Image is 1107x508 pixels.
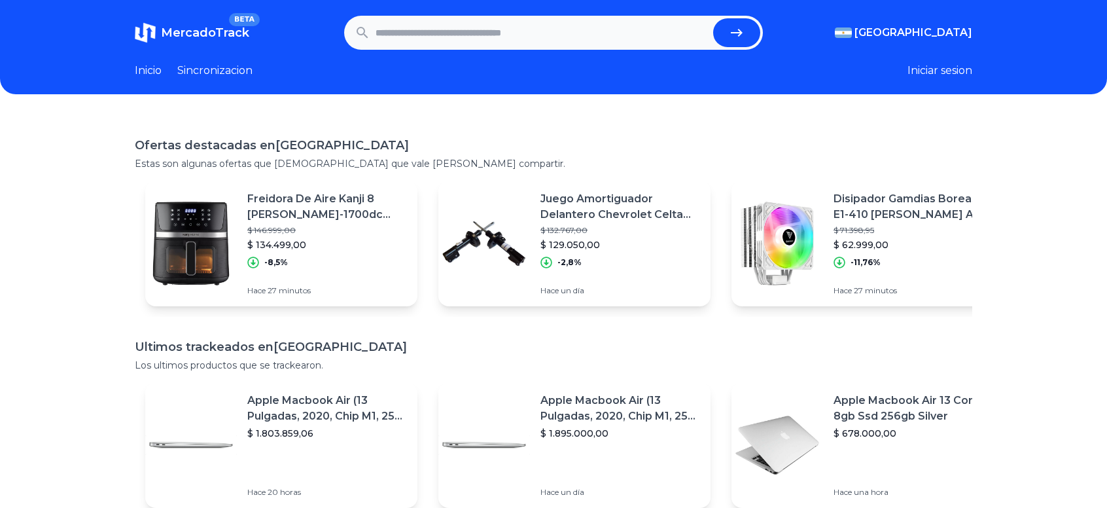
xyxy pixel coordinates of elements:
[438,382,711,508] a: Featured imageApple Macbook Air (13 Pulgadas, 2020, Chip M1, 256 Gb De Ssd, 8 Gb De Ram) - Plata$...
[177,63,253,79] a: Sincronizacion
[135,22,156,43] img: MercadoTrack
[731,399,823,491] img: Featured image
[557,257,582,268] p: -2,8%
[247,487,407,498] p: Hace 20 horas
[834,487,993,498] p: Hace una hora
[135,22,249,43] a: MercadoTrackBETA
[247,427,407,440] p: $ 1.803.859,06
[834,238,993,251] p: $ 62.999,00
[438,399,530,491] img: Featured image
[540,285,700,296] p: Hace un día
[540,393,700,424] p: Apple Macbook Air (13 Pulgadas, 2020, Chip M1, 256 Gb De Ssd, 8 Gb De Ram) - Plata
[145,399,237,491] img: Featured image
[540,238,700,251] p: $ 129.050,00
[731,198,823,289] img: Featured image
[731,382,1004,508] a: Featured imageApple Macbook Air 13 Core I5 8gb Ssd 256gb Silver$ 678.000,00Hace una hora
[834,285,993,296] p: Hace 27 minutos
[907,63,972,79] button: Iniciar sesion
[229,13,260,26] span: BETA
[264,257,288,268] p: -8,5%
[834,427,993,440] p: $ 678.000,00
[834,191,993,223] p: Disipador Gamdias Boreas E1-410 [PERSON_NAME] Argb Lga1700 Am4 5v
[145,198,237,289] img: Featured image
[540,191,700,223] p: Juego Amortiguador Delantero Chevrolet Celta Fun Acdelco
[247,285,407,296] p: Hace 27 minutos
[247,225,407,236] p: $ 146.999,00
[540,225,700,236] p: $ 132.767,00
[540,487,700,498] p: Hace un día
[145,181,417,306] a: Featured imageFreidora De Aire Kanji 8 [PERSON_NAME]-1700dc 1700w 12 Funciones$ 146.999,00$ 134.4...
[247,191,407,223] p: Freidora De Aire Kanji 8 [PERSON_NAME]-1700dc 1700w 12 Funciones
[145,382,417,508] a: Featured imageApple Macbook Air (13 Pulgadas, 2020, Chip M1, 256 Gb De Ssd, 8 Gb De Ram) - Plata$...
[135,157,972,170] p: Estas son algunas ofertas que [DEMOGRAPHIC_DATA] que vale [PERSON_NAME] compartir.
[854,25,972,41] span: [GEOGRAPHIC_DATA]
[161,26,249,40] span: MercadoTrack
[834,225,993,236] p: $ 71.398,95
[731,181,1004,306] a: Featured imageDisipador Gamdias Boreas E1-410 [PERSON_NAME] Argb Lga1700 Am4 5v$ 71.398,95$ 62.99...
[135,136,972,154] h1: Ofertas destacadas en [GEOGRAPHIC_DATA]
[438,198,530,289] img: Featured image
[438,181,711,306] a: Featured imageJuego Amortiguador Delantero Chevrolet Celta Fun Acdelco$ 132.767,00$ 129.050,00-2,...
[835,25,972,41] button: [GEOGRAPHIC_DATA]
[135,338,972,356] h1: Ultimos trackeados en [GEOGRAPHIC_DATA]
[247,238,407,251] p: $ 134.499,00
[135,63,162,79] a: Inicio
[851,257,881,268] p: -11,76%
[247,393,407,424] p: Apple Macbook Air (13 Pulgadas, 2020, Chip M1, 256 Gb De Ssd, 8 Gb De Ram) - Plata
[135,359,972,372] p: Los ultimos productos que se trackearon.
[540,427,700,440] p: $ 1.895.000,00
[835,27,852,38] img: Argentina
[834,393,993,424] p: Apple Macbook Air 13 Core I5 8gb Ssd 256gb Silver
